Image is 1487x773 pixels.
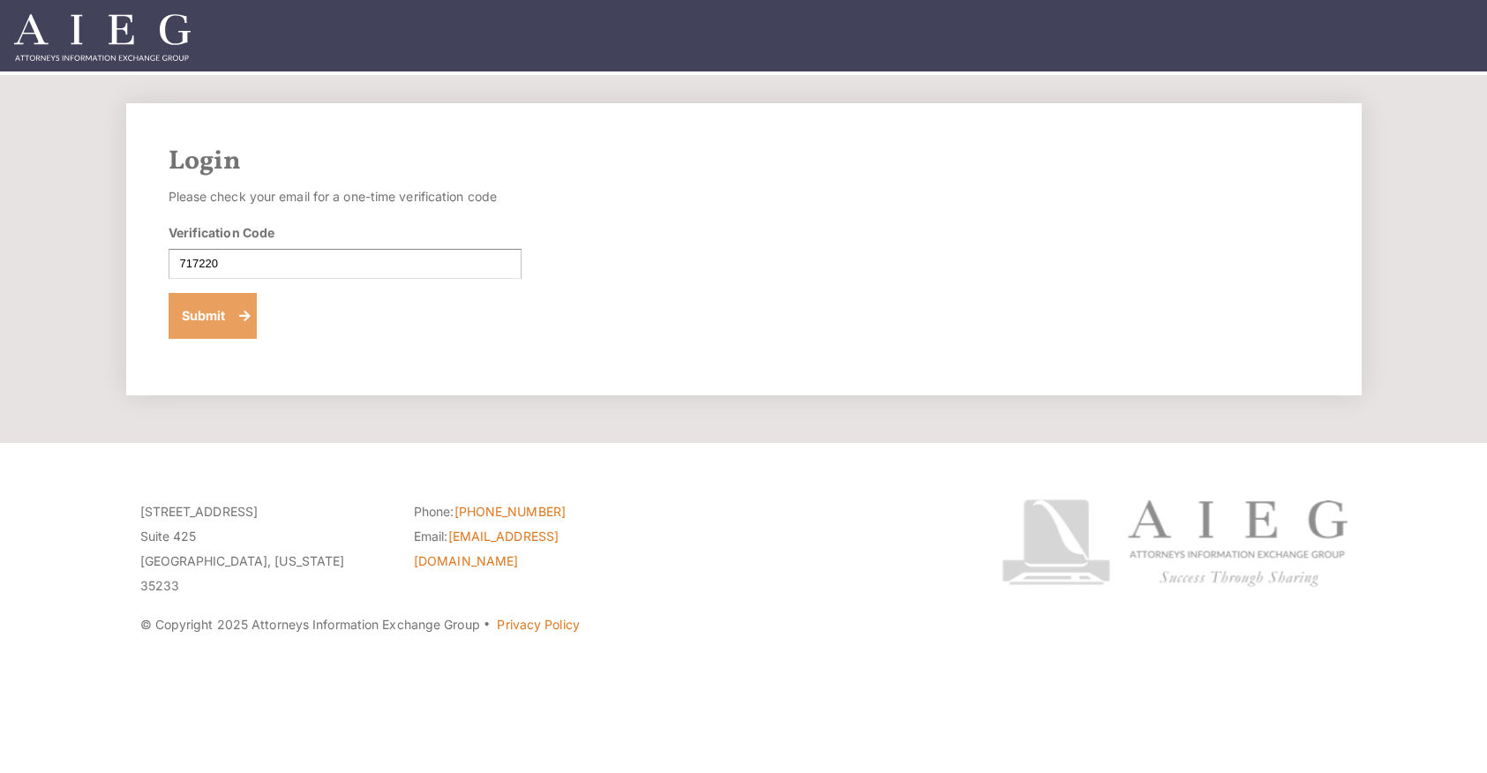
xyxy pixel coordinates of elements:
[414,529,559,568] a: [EMAIL_ADDRESS][DOMAIN_NAME]
[169,184,522,209] p: Please check your email for a one-time verification code
[140,499,387,598] p: [STREET_ADDRESS] Suite 425 [GEOGRAPHIC_DATA], [US_STATE] 35233
[169,293,258,339] button: Submit
[169,223,275,242] label: Verification Code
[414,499,661,524] li: Phone:
[169,146,1319,177] h2: Login
[1002,499,1348,587] img: Attorneys Information Exchange Group logo
[483,624,491,633] span: ·
[454,504,566,519] a: [PHONE_NUMBER]
[14,14,191,61] img: Attorneys Information Exchange Group
[140,612,935,637] p: © Copyright 2025 Attorneys Information Exchange Group
[414,524,661,574] li: Email:
[497,617,579,632] a: Privacy Policy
